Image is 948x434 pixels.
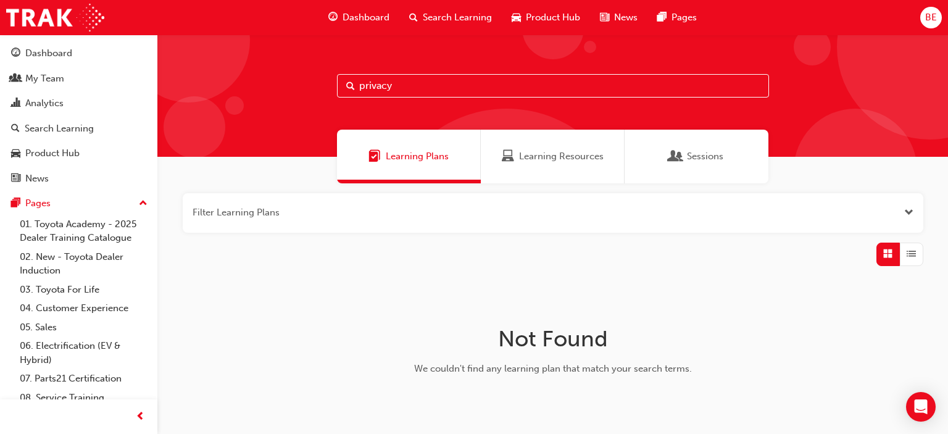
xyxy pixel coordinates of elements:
span: List [907,247,916,261]
div: Search Learning [25,122,94,136]
span: Learning Plans [386,149,449,164]
a: Analytics [5,92,152,115]
a: SessionsSessions [625,130,768,183]
a: car-iconProduct Hub [502,5,590,30]
a: Learning ResourcesLearning Resources [481,130,625,183]
button: Open the filter [904,206,913,220]
span: Sessions [687,149,723,164]
span: Grid [883,247,892,261]
span: guage-icon [328,10,338,25]
span: Learning Resources [502,149,514,164]
button: BE [920,7,942,28]
a: guage-iconDashboard [318,5,399,30]
span: Pages [671,10,697,25]
span: prev-icon [136,409,145,425]
span: Search [346,79,355,93]
a: Product Hub [5,142,152,165]
div: Dashboard [25,46,72,61]
span: Dashboard [343,10,389,25]
a: search-iconSearch Learning [399,5,502,30]
a: News [5,167,152,190]
span: guage-icon [11,48,20,59]
input: Search... [337,74,769,98]
h1: Not Found [357,325,749,353]
div: We couldn't find any learning plan that match your search terms. [357,362,749,376]
button: Pages [5,192,152,215]
span: search-icon [409,10,418,25]
span: Learning Plans [368,149,381,164]
div: Open Intercom Messenger [906,392,936,422]
span: search-icon [11,123,20,135]
a: 03. Toyota For Life [15,280,152,299]
a: Learning PlansLearning Plans [337,130,481,183]
div: Pages [25,196,51,211]
span: Learning Resources [519,149,604,164]
span: pages-icon [657,10,667,25]
span: Sessions [670,149,682,164]
a: pages-iconPages [647,5,707,30]
span: BE [925,10,937,25]
button: DashboardMy TeamAnalyticsSearch LearningProduct HubNews [5,40,152,192]
div: News [25,172,49,186]
span: car-icon [512,10,521,25]
a: Dashboard [5,42,152,65]
span: news-icon [11,173,20,185]
span: Product Hub [526,10,580,25]
img: Trak [6,4,104,31]
a: 01. Toyota Academy - 2025 Dealer Training Catalogue [15,215,152,248]
a: Search Learning [5,117,152,140]
div: My Team [25,72,64,86]
a: My Team [5,67,152,90]
span: pages-icon [11,198,20,209]
a: 08. Service Training [15,388,152,407]
span: people-icon [11,73,20,85]
a: 06. Electrification (EV & Hybrid) [15,336,152,369]
a: 02. New - Toyota Dealer Induction [15,248,152,280]
div: Analytics [25,96,64,111]
span: Search Learning [423,10,492,25]
div: Product Hub [25,146,80,161]
span: news-icon [600,10,609,25]
span: car-icon [11,148,20,159]
span: up-icon [139,196,148,212]
a: 04. Customer Experience [15,299,152,318]
a: 05. Sales [15,318,152,337]
a: 07. Parts21 Certification [15,369,152,388]
span: News [614,10,638,25]
span: chart-icon [11,98,20,109]
a: news-iconNews [590,5,647,30]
